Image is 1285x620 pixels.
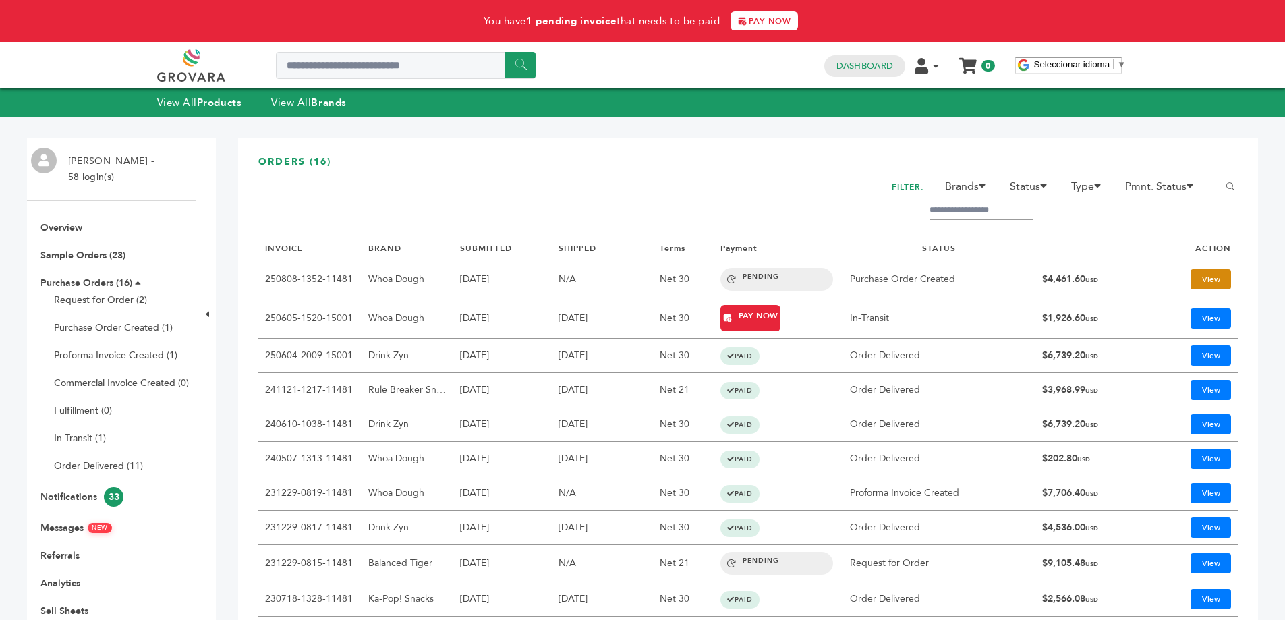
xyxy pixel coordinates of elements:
[843,476,1036,511] td: Proforma Invoice Created
[731,11,798,30] a: PAY NOW
[960,54,975,68] a: My Cart
[1077,455,1090,463] span: USD
[453,261,552,298] td: [DATE]
[843,511,1036,545] td: Order Delivered
[1035,261,1153,298] td: $4,461.60
[843,545,1036,582] td: Request for Order
[1191,308,1231,329] a: View
[981,60,994,72] span: 0
[843,407,1036,442] td: Order Delivered
[453,442,552,476] td: [DATE]
[559,243,596,254] a: SHIPPED
[1035,298,1153,339] td: $1,926.60
[265,592,353,605] a: 230718-1328-11481
[653,407,714,442] td: Net 30
[88,523,112,533] span: NEW
[1113,59,1114,69] span: ​
[1085,524,1098,532] span: USD
[40,490,123,503] a: Notifications33
[362,339,453,373] td: Drink Zyn
[1117,59,1126,69] span: ▼
[31,148,57,173] img: profile.png
[1191,269,1231,289] a: View
[460,243,512,254] a: SUBMITTED
[1085,315,1098,323] span: USD
[938,178,1000,201] li: Brands
[362,582,453,617] td: Ka-Pop! Snacks
[265,486,353,499] a: 231229-0819-11481
[265,557,353,569] a: 231229-0815-11481
[362,476,453,511] td: Whoa Dough
[1085,387,1098,395] span: USD
[552,261,653,298] td: N/A
[720,519,760,537] span: PAID
[720,305,780,331] a: PAY NOW
[653,545,714,582] td: Net 21
[265,273,353,285] a: 250808-1352-11481
[653,298,714,339] td: Net 30
[54,459,143,472] a: Order Delivered (11)
[265,312,353,325] a: 250605-1520-15001
[720,591,760,609] span: PAID
[40,604,88,617] a: Sell Sheets
[362,511,453,545] td: Drink Zyn
[720,485,760,503] span: PAID
[61,153,157,186] li: [PERSON_NAME] - 58 login(s)
[362,407,453,442] td: Drink Zyn
[653,476,714,511] td: Net 30
[453,582,552,617] td: [DATE]
[843,373,1036,407] td: Order Delivered
[54,376,189,389] a: Commercial Invoice Created (0)
[720,552,833,575] span: PENDING
[362,373,453,407] td: Rule Breaker Snacks
[1085,490,1098,498] span: USD
[1085,276,1098,284] span: USD
[1191,380,1231,400] a: View
[843,442,1036,476] td: Order Delivered
[453,476,552,511] td: [DATE]
[271,96,347,109] a: View AllBrands
[843,236,1036,261] th: STATUS
[843,339,1036,373] td: Order Delivered
[552,339,653,373] td: [DATE]
[552,407,653,442] td: [DATE]
[653,511,714,545] td: Net 30
[552,511,653,545] td: [DATE]
[54,432,106,445] a: In-Transit (1)
[1035,511,1153,545] td: $4,536.00
[836,60,893,72] a: Dashboard
[104,487,123,507] span: 33
[40,522,112,534] a: MessagesNEW
[843,582,1036,617] td: Order Delivered
[653,582,714,617] td: Net 30
[40,277,132,289] a: Purchase Orders (16)
[265,243,303,254] a: INVOICE
[54,293,147,306] a: Request for Order (2)
[653,339,714,373] td: Net 30
[552,373,653,407] td: [DATE]
[40,249,125,262] a: Sample Orders (23)
[1191,483,1231,503] a: View
[1191,553,1231,573] a: View
[526,14,617,28] strong: 1 pending invoice
[1035,373,1153,407] td: $3,968.99
[1118,178,1208,201] li: Pmnt. Status
[720,451,760,468] span: PAID
[660,243,685,254] a: Terms
[1035,582,1153,617] td: $2,566.08
[1191,345,1231,366] a: View
[453,373,552,407] td: [DATE]
[258,155,1238,179] h3: ORDERS (16)
[1035,442,1153,476] td: $202.80
[54,404,112,417] a: Fulfillment (0)
[265,452,353,465] a: 240507-1313-11481
[1191,414,1231,434] a: View
[1035,476,1153,511] td: $7,706.40
[1035,339,1153,373] td: $6,739.20
[720,382,760,399] span: PAID
[1191,517,1231,538] a: View
[484,14,720,28] span: You have that needs to be paid
[930,201,1033,220] input: Filter by keywords
[1191,449,1231,469] a: View
[362,298,453,339] td: Whoa Dough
